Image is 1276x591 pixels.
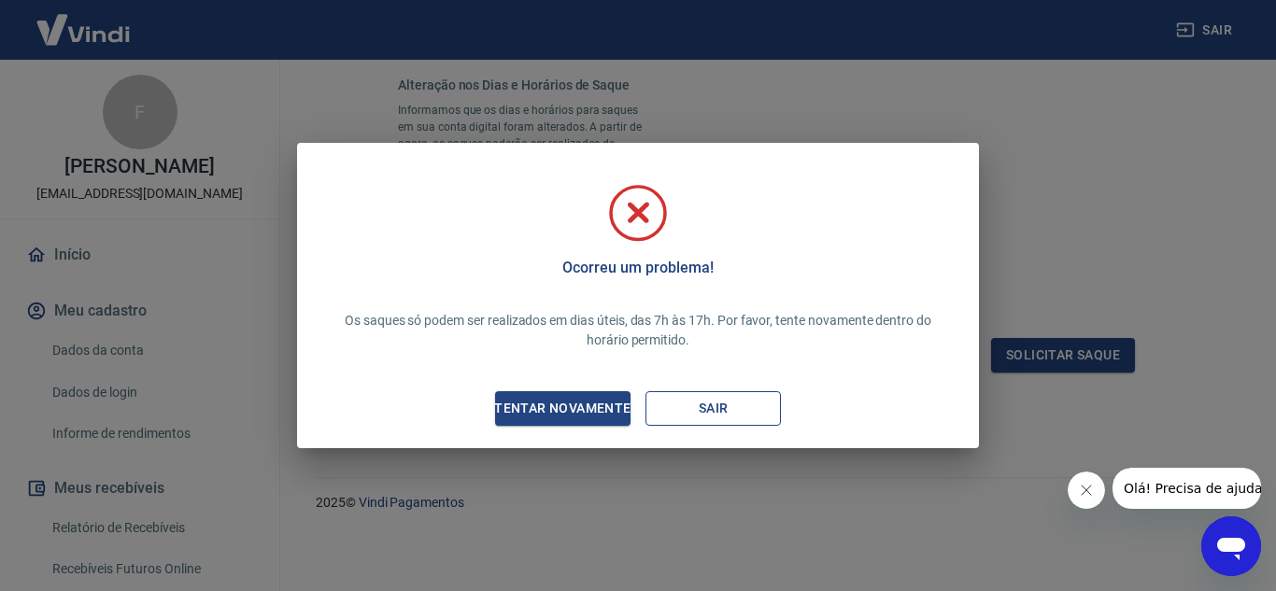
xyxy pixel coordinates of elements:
div: Tentar novamente [472,397,653,420]
h5: Ocorreu um problema! [562,259,713,277]
iframe: Fechar mensagem [1068,471,1105,509]
button: Sair [645,391,781,426]
p: Os saques só podem ser realizados em dias úteis, das 7h às 17h. Por favor, tente novamente dentro... [334,311,942,350]
iframe: Mensagem da empresa [1113,468,1261,509]
iframe: Botão para abrir a janela de mensagens [1201,516,1261,576]
span: Olá! Precisa de ajuda? [11,13,157,28]
button: Tentar novamente [495,391,631,426]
